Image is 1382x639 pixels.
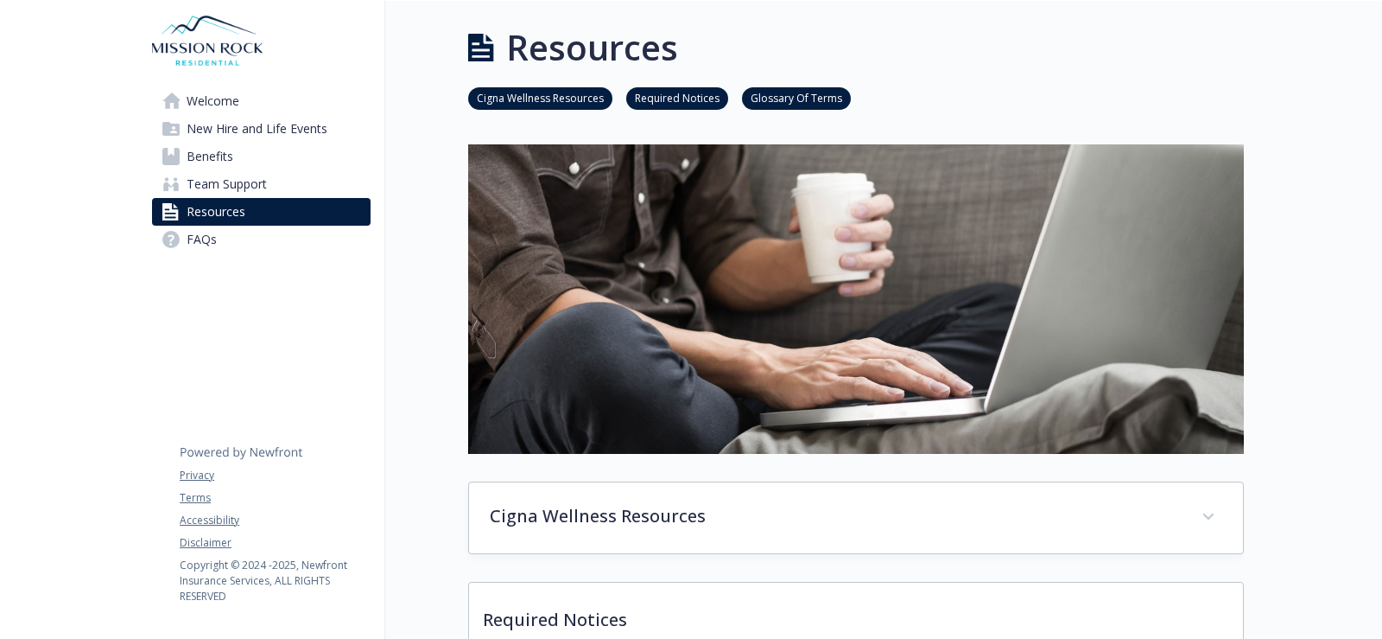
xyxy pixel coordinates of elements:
h1: Resources [506,22,678,73]
a: Resources [152,198,371,226]
span: New Hire and Life Events [187,115,327,143]
a: Cigna Wellness Resources [468,89,612,105]
a: FAQs [152,226,371,253]
p: Copyright © 2024 - 2025 , Newfront Insurance Services, ALL RIGHTS RESERVED [180,558,370,604]
span: Benefits [187,143,233,170]
p: Cigna Wellness Resources [490,503,1181,529]
a: Team Support [152,170,371,198]
a: Disclaimer [180,535,370,551]
a: Glossary Of Terms [742,89,851,105]
span: Resources [187,198,245,226]
img: resources page banner [468,144,1244,454]
a: Required Notices [626,89,728,105]
span: FAQs [187,226,217,253]
a: Accessibility [180,513,370,528]
a: Benefits [152,143,371,170]
a: Privacy [180,468,370,483]
span: Team Support [187,170,267,198]
a: New Hire and Life Events [152,115,371,143]
div: Cigna Wellness Resources [469,482,1243,553]
a: Terms [180,490,370,506]
span: Welcome [187,87,239,115]
a: Welcome [152,87,371,115]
